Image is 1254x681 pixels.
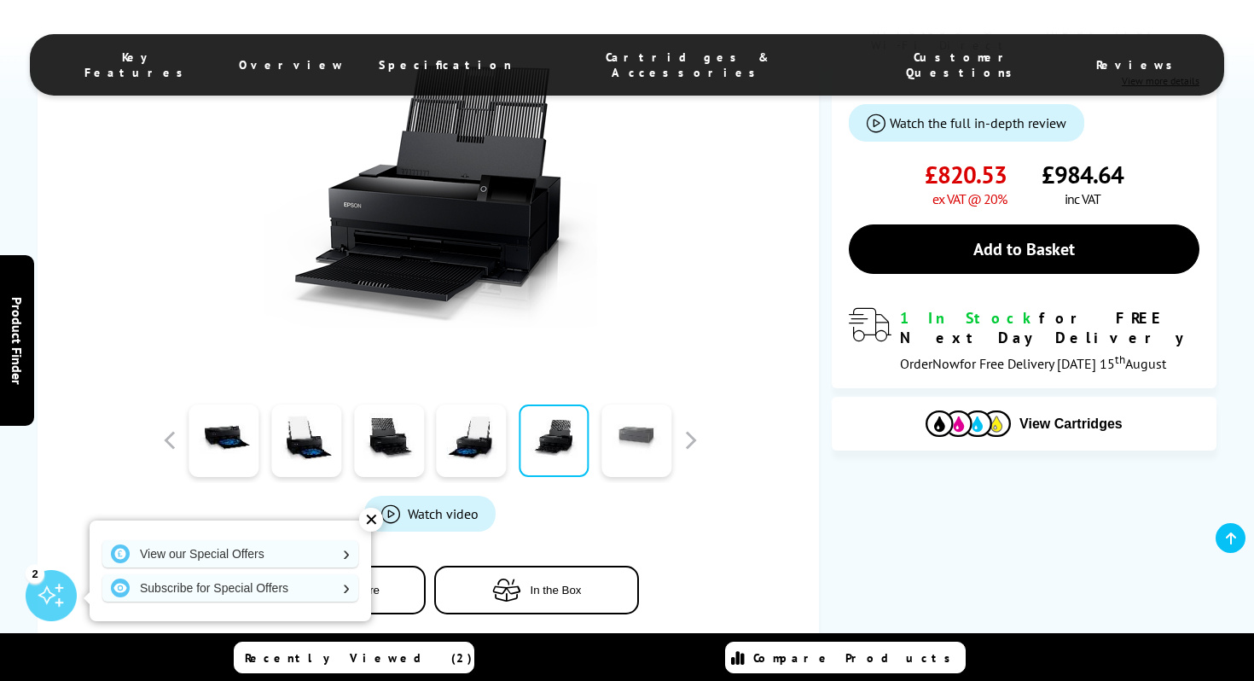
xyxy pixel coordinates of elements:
[102,540,358,567] a: View our Special Offers
[849,308,1199,371] div: modal_delivery
[932,190,1007,207] span: ex VAT @ 20%
[546,49,831,80] span: Cartridges & Accessories
[379,57,512,73] span: Specification
[26,564,44,583] div: 2
[753,650,960,666] span: Compare Products
[359,508,383,532] div: ✕
[1042,159,1123,190] span: £984.64
[9,297,26,385] span: Product Finder
[925,159,1007,190] span: £820.53
[73,49,205,80] span: Key Features
[900,308,1199,347] div: for FREE Next Day Delivery
[434,566,639,614] button: In the Box
[865,49,1062,80] span: Customer Questions
[900,308,1039,328] span: 1 In Stock
[849,224,1199,274] a: Add to Basket
[926,410,1011,437] img: Cartridges
[102,574,358,602] a: Subscribe for Special Offers
[900,355,1166,372] span: Order for Free Delivery [DATE] 15 August
[408,505,479,522] span: Watch video
[890,114,1066,131] span: Watch the full in-depth review
[1096,57,1181,73] span: Reviews
[364,496,496,532] a: Product_All_Videos
[1065,190,1100,207] span: inc VAT
[1115,352,1125,367] sup: th
[932,355,960,372] span: Now
[845,410,1204,438] button: View Cartridges
[725,642,966,673] a: Compare Products
[245,650,473,666] span: Recently Viewed (2)
[263,29,597,364] img: Epson SureColor SC-P900 Thumbnail
[239,57,345,73] span: Overview
[234,642,474,673] a: Recently Viewed (2)
[1019,416,1123,432] span: View Cartridges
[530,584,581,597] span: In the Box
